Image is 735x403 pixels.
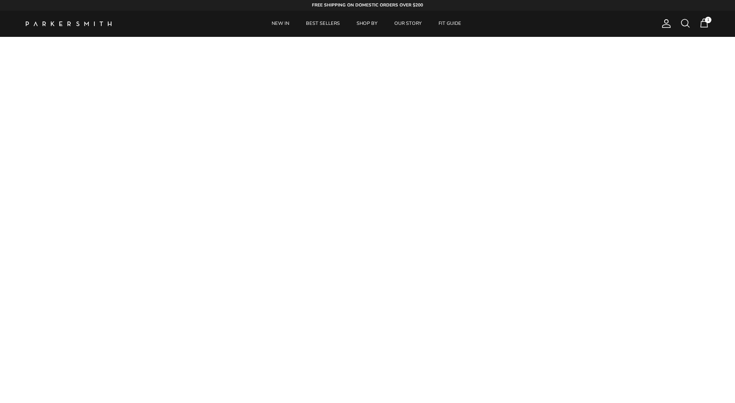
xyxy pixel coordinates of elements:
[658,18,671,29] a: Account
[349,11,385,37] a: SHOP BY
[431,11,469,37] a: FIT GUIDE
[387,11,430,37] a: OUR STORY
[705,17,711,23] span: 1
[298,11,348,37] a: BEST SELLERS
[699,18,709,29] a: 1
[312,2,423,8] strong: FREE SHIPPING ON DOMESTIC ORDERS OVER $200
[264,11,297,37] a: NEW IN
[26,21,112,26] a: Parker Smith
[128,11,605,37] div: Primary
